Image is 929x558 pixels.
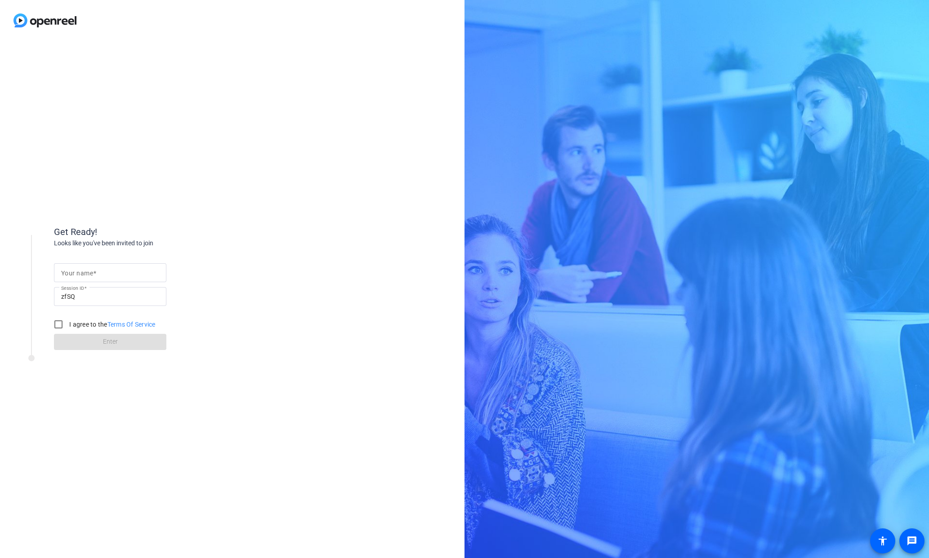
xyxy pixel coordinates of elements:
[54,225,234,239] div: Get Ready!
[877,536,888,546] mat-icon: accessibility
[61,270,93,277] mat-label: Your name
[907,536,917,546] mat-icon: message
[107,321,156,328] a: Terms Of Service
[54,239,234,248] div: Looks like you've been invited to join
[67,320,156,329] label: I agree to the
[61,285,84,291] mat-label: Session ID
